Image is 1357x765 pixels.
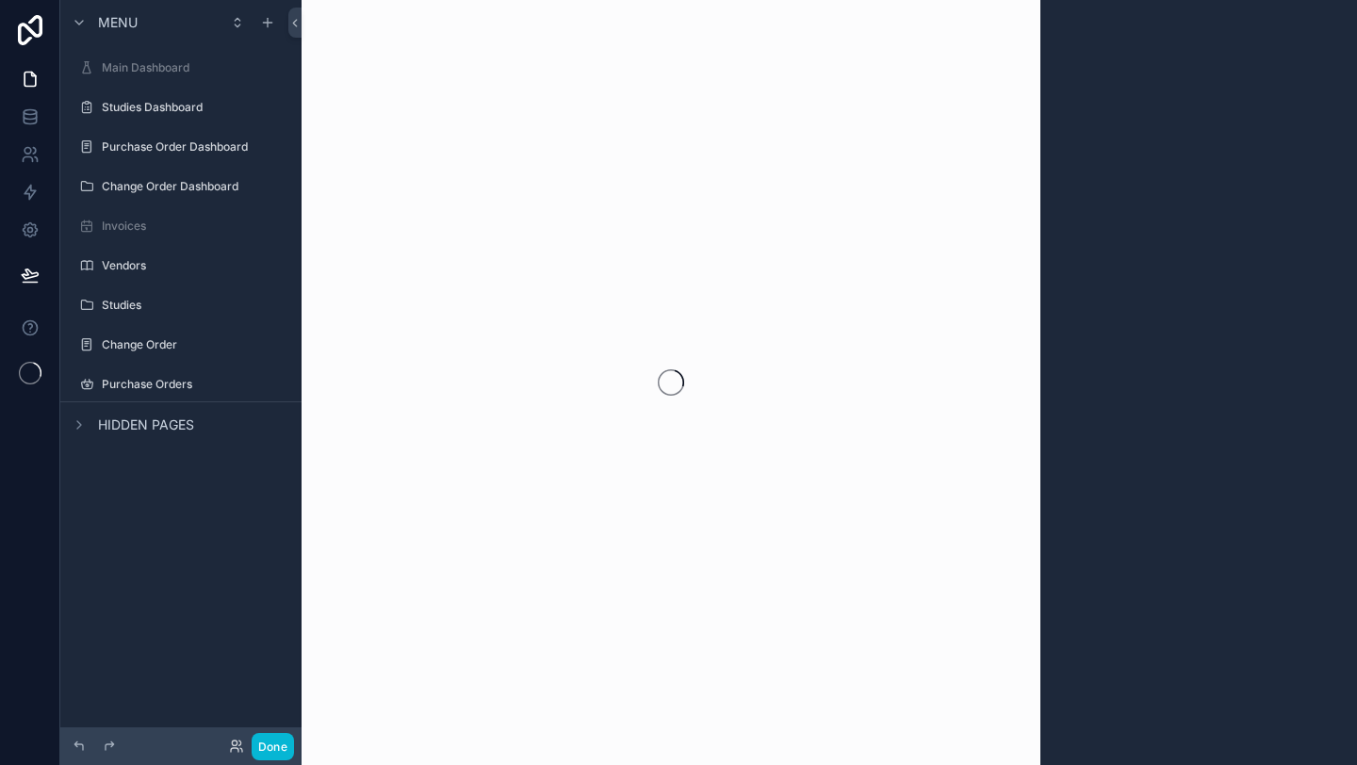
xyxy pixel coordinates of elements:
[102,337,286,352] label: Change Order
[72,92,290,122] a: Studies Dashboard
[102,377,286,392] label: Purchase Orders
[72,369,290,399] a: Purchase Orders
[72,171,290,202] a: Change Order Dashboard
[72,211,290,241] a: Invoices
[102,219,286,234] label: Invoices
[72,132,290,162] a: Purchase Order Dashboard
[72,53,290,83] a: Main Dashboard
[102,298,286,313] label: Studies
[102,258,286,273] label: Vendors
[98,415,194,434] span: Hidden pages
[102,179,286,194] label: Change Order Dashboard
[72,290,290,320] a: Studies
[102,100,286,115] label: Studies Dashboard
[102,139,286,155] label: Purchase Order Dashboard
[72,330,290,360] a: Change Order
[102,60,286,75] label: Main Dashboard
[72,251,290,281] a: Vendors
[252,733,294,760] button: Done
[98,13,138,32] span: Menu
